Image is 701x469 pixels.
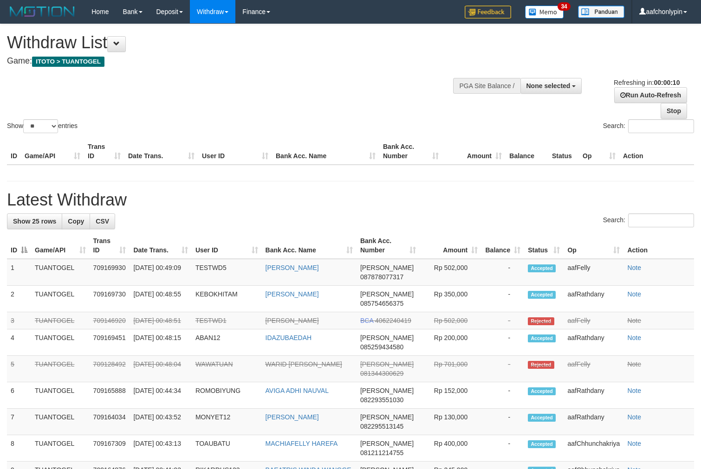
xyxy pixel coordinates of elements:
td: [DATE] 00:48:04 [130,356,191,382]
th: Game/API: activate to sort column ascending [31,232,90,259]
span: Accepted [528,291,556,299]
th: Bank Acc. Name: activate to sort column ascending [262,232,357,259]
td: 3 [7,312,31,329]
td: MONYET12 [192,409,262,435]
td: 709164034 [90,409,130,435]
th: Action [619,138,694,165]
td: - [481,312,524,329]
input: Search: [628,213,694,227]
td: - [481,286,524,312]
span: Accepted [528,414,556,422]
h1: Latest Withdraw [7,191,694,209]
span: Rejected [528,317,554,325]
th: Bank Acc. Number: activate to sort column ascending [357,232,420,259]
span: Copy 4062240419 to clipboard [375,317,411,324]
td: ROMOBIYUNG [192,382,262,409]
td: 8 [7,435,31,462]
a: Copy [62,213,90,229]
span: ITOTO > TUANTOGEL [32,57,104,67]
td: 709169730 [90,286,130,312]
a: IDAZUBAEDAH [266,334,312,341]
td: Rp 701,000 [420,356,481,382]
td: TUANTOGEL [31,356,90,382]
a: Note [627,413,641,421]
td: TOAUBATU [192,435,262,462]
td: 7 [7,409,31,435]
td: 6 [7,382,31,409]
td: aafRathdany [564,409,623,435]
td: [DATE] 00:48:55 [130,286,191,312]
span: Copy 082293551030 to clipboard [360,396,403,404]
th: Status: activate to sort column ascending [524,232,564,259]
th: ID [7,138,21,165]
span: Copy 085754656375 to clipboard [360,300,403,307]
td: - [481,329,524,356]
td: [DATE] 00:44:34 [130,382,191,409]
th: Trans ID [84,138,124,165]
label: Show entries [7,119,78,133]
td: - [481,409,524,435]
a: AVIGA ADHI NAUVAL [266,387,329,394]
span: BCA [360,317,373,324]
span: Rejected [528,361,554,369]
img: panduan.png [578,6,624,18]
span: Accepted [528,334,556,342]
td: 4 [7,329,31,356]
td: TESTWD5 [192,259,262,286]
a: Stop [661,103,687,119]
td: Rp 350,000 [420,286,481,312]
td: 5 [7,356,31,382]
th: Op: activate to sort column ascending [564,232,623,259]
a: Run Auto-Refresh [614,87,687,103]
td: aafChhunchakriya [564,435,623,462]
a: [PERSON_NAME] [266,413,319,421]
span: Refreshing in: [614,79,680,86]
td: 709165888 [90,382,130,409]
a: MACHIAFELLY HAREFA [266,440,338,447]
th: Amount [442,138,506,165]
th: Date Trans.: activate to sort column ascending [130,232,191,259]
input: Search: [628,119,694,133]
img: MOTION_logo.png [7,5,78,19]
span: [PERSON_NAME] [360,387,414,394]
td: [DATE] 00:48:51 [130,312,191,329]
td: TUANTOGEL [31,259,90,286]
span: [PERSON_NAME] [360,334,414,341]
a: Note [627,334,641,341]
strong: 00:00:10 [654,79,680,86]
td: TUANTOGEL [31,435,90,462]
td: WAWATUAN [192,356,262,382]
td: - [481,259,524,286]
td: aafRathdany [564,286,623,312]
td: Rp 152,000 [420,382,481,409]
td: 709128492 [90,356,130,382]
a: [PERSON_NAME] [266,290,319,298]
td: 2 [7,286,31,312]
th: Date Trans. [124,138,198,165]
td: [DATE] 00:49:09 [130,259,191,286]
a: [PERSON_NAME] [266,264,319,271]
td: Rp 502,000 [420,312,481,329]
a: [PERSON_NAME] [266,317,319,324]
span: [PERSON_NAME] [360,264,414,271]
td: TUANTOGEL [31,329,90,356]
td: Rp 130,000 [420,409,481,435]
a: Note [627,317,641,324]
span: [PERSON_NAME] [360,440,414,447]
th: User ID: activate to sort column ascending [192,232,262,259]
h4: Game: [7,57,458,66]
td: TUANTOGEL [31,286,90,312]
th: Amount: activate to sort column ascending [420,232,481,259]
a: CSV [90,213,115,229]
td: KEBOKHITAM [192,286,262,312]
td: ABAN12 [192,329,262,356]
img: Feedback.jpg [465,6,511,19]
td: 709169930 [90,259,130,286]
h1: Withdraw List [7,33,458,52]
th: ID: activate to sort column descending [7,232,31,259]
td: TESTWD1 [192,312,262,329]
td: TUANTOGEL [31,312,90,329]
td: Rp 400,000 [420,435,481,462]
th: Balance [506,138,548,165]
span: CSV [96,218,109,225]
